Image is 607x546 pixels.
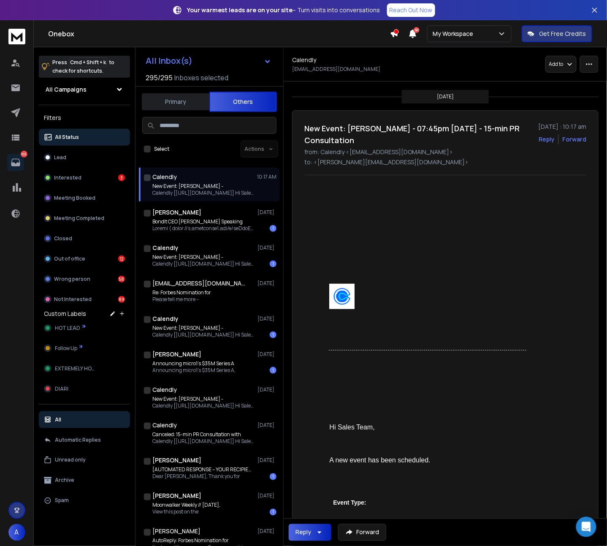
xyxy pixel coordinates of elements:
h1: Calendly [152,173,177,181]
h1: [PERSON_NAME] [152,492,201,500]
button: Follow Up [39,340,130,357]
p: New Event: [PERSON_NAME] - [152,254,254,261]
p: 15-min PR Consultation [329,489,526,526]
p: [DATE] [257,244,276,251]
p: BondIt CEO [PERSON_NAME] Speaking [152,218,254,225]
p: to: <[PERSON_NAME][EMAIL_ADDRESS][DOMAIN_NAME]> [304,158,586,166]
button: HOT LEAD [39,320,130,337]
span: 295 / 295 [146,73,173,83]
p: Meeting Booked [54,195,95,201]
p: New Event: [PERSON_NAME] - [152,325,254,331]
div: 1 [270,367,276,374]
p: Out of office [54,255,85,262]
h1: All Campaigns [46,85,87,94]
div: 12 [118,255,125,262]
p: Loremi ( dolor://s.ametconse1.adi/e/seDdoEiuSmODTeM1InC6.utLabOReEtDoLORemAGnAALiq2EnImAdm98veNi7... [152,225,254,232]
p: Interested [54,174,81,181]
label: Select [154,146,169,152]
div: 1 [270,509,276,516]
button: Forward [338,524,386,541]
h1: Calendly [292,56,316,64]
button: Others [209,92,277,112]
p: Wrong person [54,276,90,283]
button: All [39,411,130,428]
div: 89 [118,296,125,303]
p: Unread only [55,457,86,464]
span: HOT LEAD [55,325,80,331]
h3: Inboxes selected [174,73,228,83]
span: Follow Up [55,345,77,352]
button: Wrong person58 [39,271,130,288]
p: Announcing micro1's $35M Series A [152,360,236,367]
div: Forward [562,135,586,144]
p: [DATE] [257,493,276,500]
button: All Status [39,129,130,146]
h3: Custom Labels [44,310,86,318]
h1: Calendly [152,244,179,252]
button: Meeting Booked [39,190,130,206]
strong: Event Type: [333,499,366,506]
button: Unread only [39,452,130,469]
p: [DATE] [257,209,276,216]
div: 1 [270,331,276,338]
p: Reach Out Now [390,6,433,14]
button: EXTREMELY HOW [39,360,130,377]
div: Reply [295,528,311,537]
p: [DATE] [257,457,276,464]
a: Reach Out Now [387,3,435,17]
p: Canceled: 15-min PR Consultation with [152,431,254,438]
p: New Event: [PERSON_NAME] - [152,183,254,190]
button: Closed [39,230,130,247]
h1: Calendly [152,386,177,394]
h1: [PERSON_NAME] [152,208,201,217]
div: 1 [270,225,276,232]
button: A [8,524,25,541]
p: Get Free Credits [539,30,586,38]
a: 165 [7,154,24,171]
p: Moonwalker Weekly // [DATE], [152,502,220,509]
button: DIARI [39,380,130,397]
p: All Status [55,134,79,141]
p: Calendly [[URL][DOMAIN_NAME]] Hi Sales Team, A new event [152,402,254,409]
p: [DATE] : 10:17 am [538,122,586,131]
p: [AUTOMATED RESPONSE – YOUR RECIPIENT [152,467,254,473]
p: Please tell me more -- [152,296,211,303]
h1: Calendly [152,315,179,323]
p: [DATE] [257,422,276,429]
h1: Calendly [152,421,177,429]
button: Reply [539,135,555,144]
p: Hi Sales Team, [329,423,526,432]
p: Calendly [[URL][DOMAIN_NAME]] Hi Sales Team, The event below [152,438,254,445]
p: Calendly [[URL][DOMAIN_NAME]] Hi Sales Team, A new event [152,331,254,338]
button: Lead [39,149,130,166]
span: DIARI [55,386,68,392]
p: [DATE] [257,386,276,393]
p: Re: Forbes Nomination for [152,289,211,296]
p: from: Calendly <[EMAIL_ADDRESS][DOMAIN_NAME]> [304,148,586,156]
button: Out of office12 [39,250,130,267]
div: 1 [270,261,276,267]
button: All Inbox(s) [139,52,278,69]
span: EXTREMELY HOW [55,365,96,372]
span: 50 [414,27,420,33]
p: Archive [55,477,74,484]
p: Closed [54,235,72,242]
p: My Workspace [433,30,477,38]
span: Cmd + Shift + k [69,57,107,67]
div: 1 [270,473,276,480]
button: Reply [289,524,331,541]
p: AutoReply: Forbes Nomination for [152,538,254,544]
button: All Campaigns [39,81,130,98]
button: Archive [39,472,130,489]
p: New Event: [PERSON_NAME] - [152,396,254,402]
img: Calendly [329,284,355,309]
p: Announcing micro1's $35M Series A, [152,367,236,374]
h1: [PERSON_NAME] [152,350,201,359]
button: Not Interested89 [39,291,130,308]
h1: [PERSON_NAME] [152,527,201,536]
p: Meeting Completed [54,215,104,222]
p: All [55,416,61,423]
p: Add to [549,61,564,68]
